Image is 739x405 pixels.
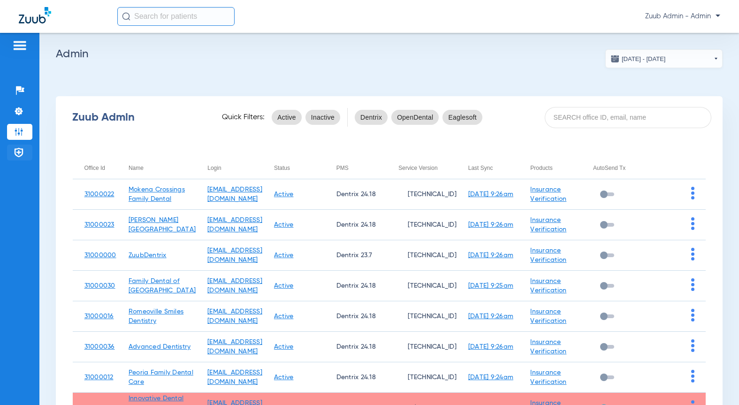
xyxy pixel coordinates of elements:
a: Active [274,252,294,259]
a: 31000016 [84,313,114,320]
a: Mokena Crossings Family Dental [129,186,185,202]
a: [EMAIL_ADDRESS][DOMAIN_NAME] [207,247,262,263]
td: Dentrix 24.18 [325,332,387,362]
div: Office Id [84,163,105,173]
div: Products [530,163,581,173]
div: AutoSend Tx [593,163,644,173]
a: 31000023 [84,222,114,228]
img: group-dot-blue.svg [691,187,694,199]
a: Active [274,283,294,289]
div: Service Version [398,163,437,173]
a: Active [274,313,294,320]
span: OpenDental [397,113,433,122]
div: Status [274,163,290,173]
a: 31000036 [84,344,115,350]
span: Quick Filters: [222,113,265,122]
div: Products [530,163,552,173]
mat-chip-listbox: status-filters [272,108,340,127]
a: Advanced Dentistry [129,344,191,350]
img: group-dot-blue.svg [691,339,694,352]
a: [EMAIL_ADDRESS][DOMAIN_NAME] [207,217,262,233]
img: Search Icon [122,12,130,21]
img: date.svg [610,54,620,63]
a: [EMAIL_ADDRESS][DOMAIN_NAME] [207,369,262,385]
a: Insurance Verification [530,308,566,324]
a: [EMAIL_ADDRESS][DOMAIN_NAME] [207,339,262,355]
div: Name [129,163,196,173]
img: group-dot-blue.svg [691,309,694,321]
a: Peoria Family Dental Care [129,369,193,385]
a: 31000030 [84,283,115,289]
td: Dentrix 24.18 [325,271,387,301]
img: group-dot-blue.svg [691,278,694,291]
a: [DATE] 9:26am [468,252,513,259]
div: Login [207,163,262,173]
img: Zuub Logo [19,7,51,23]
a: Active [274,222,294,228]
span: Active [277,113,296,122]
a: [DATE] 9:25am [468,283,513,289]
div: AutoSend Tx [593,163,625,173]
a: [DATE] 9:26am [468,344,513,350]
td: Dentrix 23.7 [325,240,387,271]
a: Family Dental of [GEOGRAPHIC_DATA] [129,278,196,294]
a: Active [274,191,294,198]
a: Insurance Verification [530,278,566,294]
td: [TECHNICAL_ID] [387,179,457,210]
td: [TECHNICAL_ID] [387,271,457,301]
img: group-dot-blue.svg [691,248,694,260]
h2: Admin [56,49,723,59]
td: Dentrix 24.18 [325,362,387,393]
a: 31000012 [84,374,114,381]
button: [DATE] - [DATE] [605,49,723,68]
a: 31000000 [84,252,116,259]
a: Insurance Verification [530,247,566,263]
a: Active [274,344,294,350]
div: Name [129,163,144,173]
td: Dentrix 24.18 [325,179,387,210]
div: Status [274,163,325,173]
a: [EMAIL_ADDRESS][DOMAIN_NAME] [207,278,262,294]
a: [DATE] 9:24am [468,374,513,381]
td: [TECHNICAL_ID] [387,301,457,332]
td: [TECHNICAL_ID] [387,362,457,393]
a: Romeoville Smiles Dentistry [129,308,183,324]
td: [TECHNICAL_ID] [387,332,457,362]
a: [DATE] 9:26am [468,222,513,228]
span: Zuub Admin - Admin [645,12,720,21]
a: [EMAIL_ADDRESS][DOMAIN_NAME] [207,308,262,324]
img: group-dot-blue.svg [691,217,694,230]
div: Service Version [398,163,457,173]
span: Eaglesoft [448,113,477,122]
td: Dentrix 24.18 [325,210,387,240]
div: PMS [336,163,387,173]
a: ZuubDentrix [129,252,167,259]
div: Last Sync [468,163,519,173]
a: 31000022 [84,191,114,198]
input: Search for patients [117,7,235,26]
a: Insurance Verification [530,217,566,233]
mat-chip-listbox: pms-filters [355,108,482,127]
td: [TECHNICAL_ID] [387,210,457,240]
td: Dentrix 24.18 [325,301,387,332]
a: [EMAIL_ADDRESS][DOMAIN_NAME] [207,186,262,202]
div: Zuub Admin [72,113,206,122]
input: SEARCH office ID, email, name [545,107,711,128]
div: PMS [336,163,349,173]
span: Inactive [311,113,335,122]
div: Last Sync [468,163,493,173]
td: [TECHNICAL_ID] [387,240,457,271]
img: hamburger-icon [12,40,27,51]
div: Office Id [84,163,117,173]
div: Login [207,163,221,173]
a: Insurance Verification [530,186,566,202]
a: [DATE] 9:26am [468,191,513,198]
a: Active [274,374,294,381]
span: Dentrix [360,113,382,122]
a: Insurance Verification [530,369,566,385]
img: group-dot-blue.svg [691,370,694,382]
a: [PERSON_NAME][GEOGRAPHIC_DATA] [129,217,196,233]
a: Insurance Verification [530,339,566,355]
a: [DATE] 9:26am [468,313,513,320]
